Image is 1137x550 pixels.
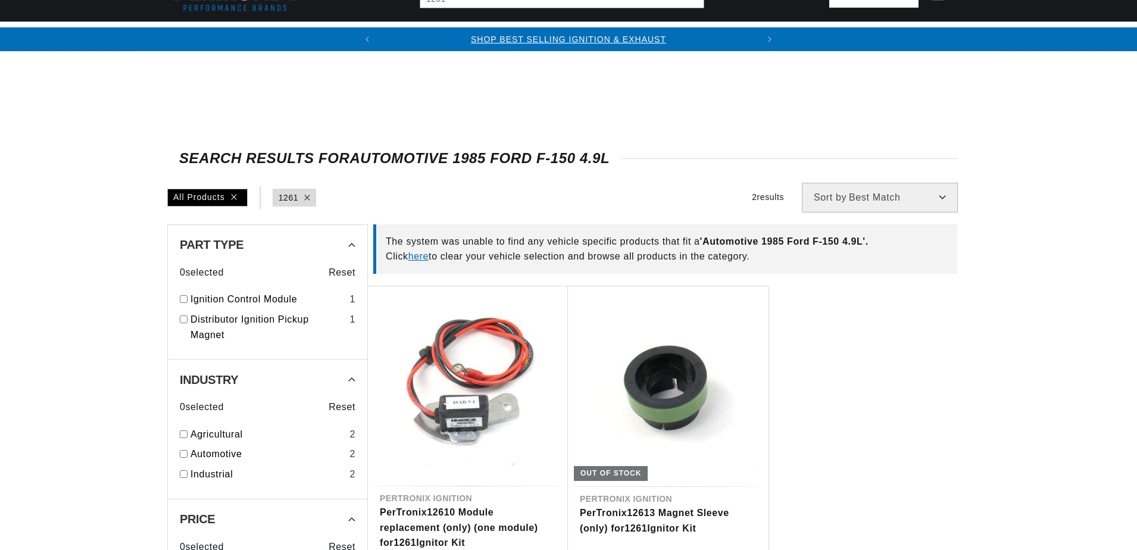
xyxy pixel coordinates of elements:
[427,22,634,50] summary: Headers, Exhausts & Components
[349,467,355,482] div: 2
[471,35,666,44] a: SHOP BEST SELLING IGNITION & EXHAUST
[180,265,224,280] span: 0 selected
[167,22,296,50] summary: Ignition Conversions
[190,312,345,342] a: Distributor Ignition Pickup Magnet
[296,22,427,50] summary: Coils & Distributors
[349,427,355,442] div: 2
[180,513,215,525] span: Price
[802,183,958,212] select: Sort by
[279,191,299,204] a: 1261
[138,27,999,51] slideshow-component: Translation missing: en.sections.announcements.announcement_bar
[724,22,841,50] summary: Battery Products
[190,292,345,307] a: Ignition Control Module
[814,193,846,202] span: Sort by
[180,374,238,386] span: Industry
[758,27,782,51] button: Translation missing: en.sections.announcements.next_announcement
[190,446,345,462] a: Automotive
[379,33,758,46] div: 1 of 2
[752,192,784,202] span: 2 results
[580,505,757,536] a: PerTronix12613 Magnet Sleeve (only) for1261Ignitor Kit
[955,22,1038,50] summary: Motorcycle
[841,22,954,50] summary: Spark Plug Wires
[355,27,379,51] button: Translation missing: en.sections.announcements.previous_announcement
[349,292,355,307] div: 1
[379,33,758,46] div: Announcement
[179,152,958,164] div: SEARCH RESULTS FOR Automotive 1985 Ford F-150 4.9L
[349,446,355,462] div: 2
[349,312,355,327] div: 1
[180,399,224,415] span: 0 selected
[408,251,429,261] a: here
[190,427,345,442] a: Agricultural
[329,399,355,415] span: Reset
[190,467,345,482] a: Industrial
[167,189,248,207] div: All Products
[180,239,243,251] span: Part Type
[700,236,869,246] span: ' Automotive 1985 Ford F-150 4.9L '.
[373,224,957,274] div: The system was unable to find any vehicle specific products that fit a Click to clear your vehicl...
[329,265,355,280] span: Reset
[634,22,724,50] summary: Engine Swaps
